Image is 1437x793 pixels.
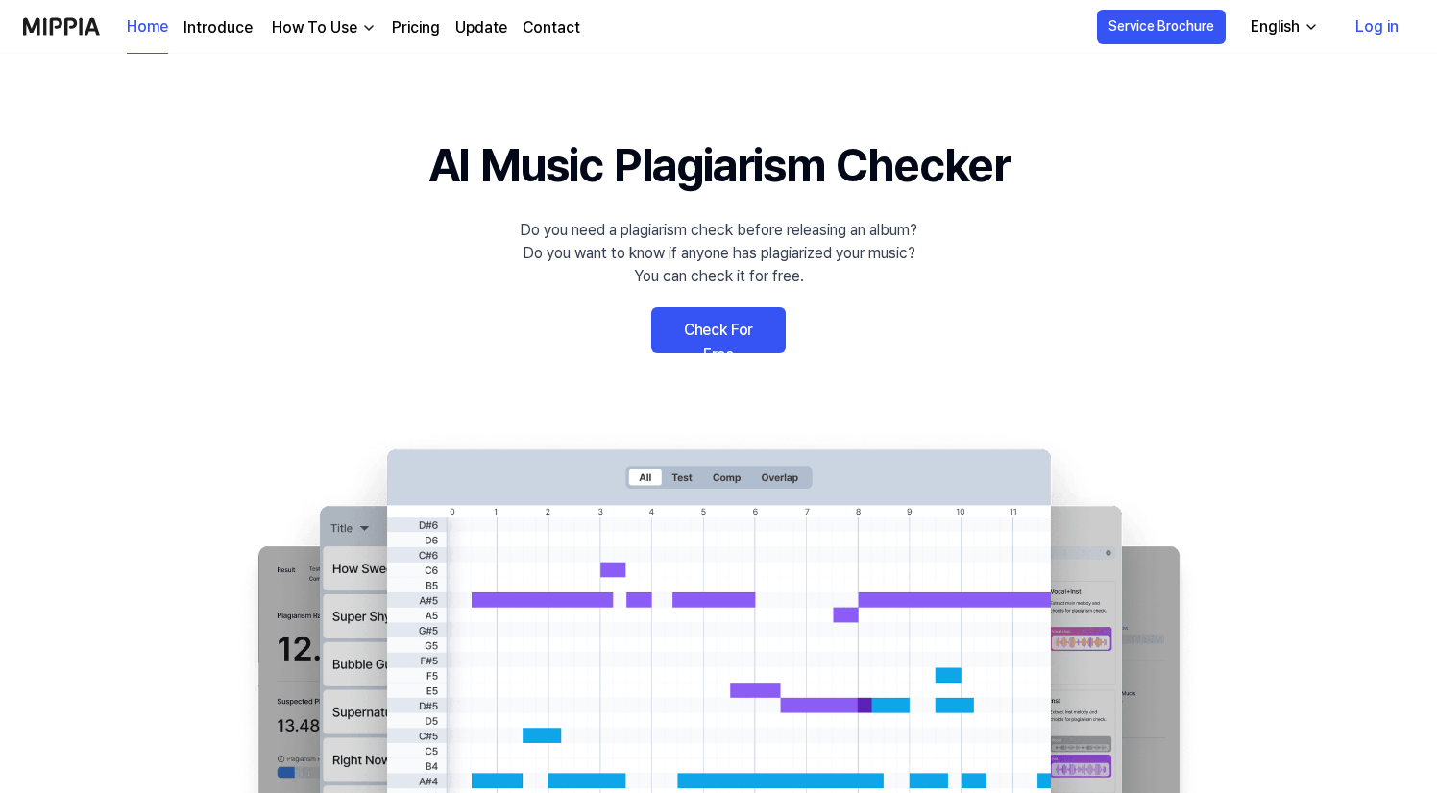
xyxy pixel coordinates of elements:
[520,219,917,288] div: Do you need a plagiarism check before releasing an album? Do you want to know if anyone has plagi...
[1097,10,1226,44] button: Service Brochure
[268,16,377,39] button: How To Use
[127,1,168,54] a: Home
[1235,8,1330,46] button: English
[392,16,440,39] a: Pricing
[523,16,580,39] a: Contact
[361,20,377,36] img: down
[455,16,507,39] a: Update
[1247,15,1303,38] div: English
[183,16,253,39] a: Introduce
[268,16,361,39] div: How To Use
[651,307,786,353] a: Check For Free
[428,131,1010,200] h1: AI Music Plagiarism Checker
